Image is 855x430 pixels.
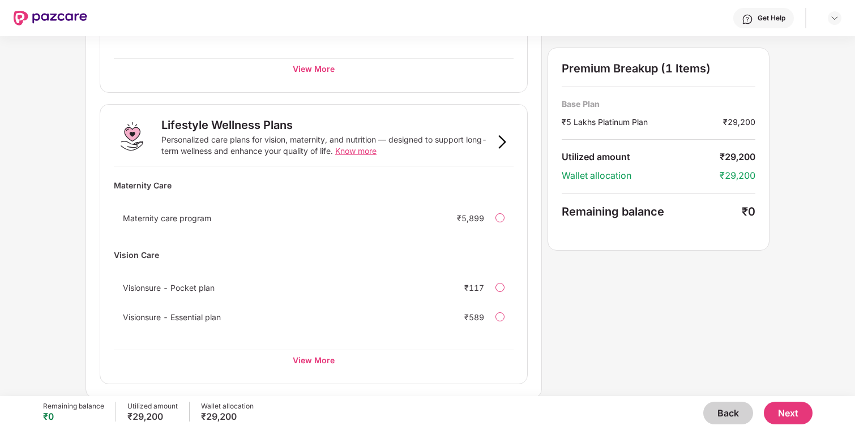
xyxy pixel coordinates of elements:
div: Personalized care plans for vision, maternity, and nutrition — designed to support long-term well... [161,134,491,157]
div: ₹5 Lakhs Platinum Plan [562,116,723,128]
button: Back [703,402,753,424]
div: ₹0 [43,411,104,422]
span: Know more [335,146,377,156]
div: Premium Breakup (1 Items) [562,62,755,75]
div: ₹0 [742,205,755,218]
div: Remaining balance [562,205,742,218]
span: Maternity care program [123,213,211,223]
div: ₹29,200 [723,116,755,128]
div: Maternity Care [114,175,514,195]
img: svg+xml;base64,PHN2ZyB3aWR0aD0iOSIgaGVpZ2h0PSIxNiIgdmlld0JveD0iMCAwIDkgMTYiIGZpbGw9Im5vbmUiIHhtbG... [495,135,509,149]
div: Wallet allocation [562,170,720,182]
div: ₹29,200 [720,170,755,182]
div: ₹29,200 [127,411,178,422]
div: ₹29,200 [720,151,755,163]
div: ₹117 [464,283,484,293]
span: Visionsure - Essential plan [123,312,221,322]
div: Get Help [758,14,785,23]
div: Remaining balance [43,402,104,411]
div: ₹589 [464,312,484,322]
div: ₹29,200 [201,411,254,422]
div: ₹5,899 [457,213,484,223]
img: svg+xml;base64,PHN2ZyBpZD0iRHJvcGRvd24tMzJ4MzIiIHhtbG5zPSJodHRwOi8vd3d3LnczLm9yZy8yMDAwL3N2ZyIgd2... [830,14,839,23]
div: Base Plan [562,98,755,109]
div: View More [114,58,514,79]
button: Next [764,402,813,424]
span: Visionsure - Pocket plan [123,283,215,293]
img: svg+xml;base64,PHN2ZyBpZD0iSGVscC0zMngzMiIgeG1sbnM9Imh0dHA6Ly93d3cudzMub3JnLzIwMDAvc3ZnIiB3aWR0aD... [742,14,753,25]
div: Lifestyle Wellness Plans [161,118,293,132]
div: Utilized amount [562,151,720,163]
div: Utilized amount [127,402,178,411]
div: Vision Care [114,245,514,265]
div: Wallet allocation [201,402,254,411]
div: View More [114,350,514,370]
img: Lifestyle Wellness Plans [114,118,150,154]
img: New Pazcare Logo [14,11,87,25]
